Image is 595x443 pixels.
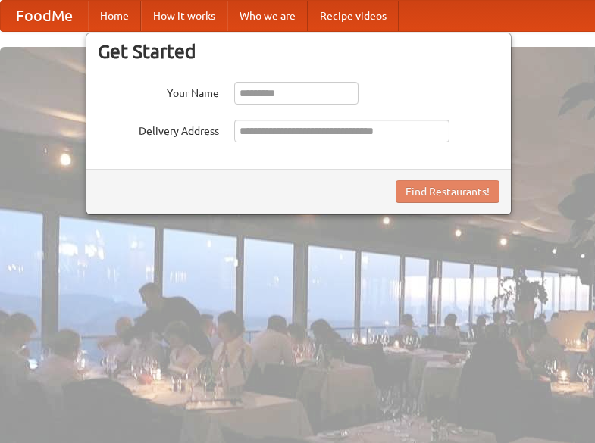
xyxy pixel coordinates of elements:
[98,40,499,63] h3: Get Started
[141,1,227,31] a: How it works
[1,1,88,31] a: FoodMe
[88,1,141,31] a: Home
[98,120,219,139] label: Delivery Address
[308,1,399,31] a: Recipe videos
[396,180,499,203] button: Find Restaurants!
[98,82,219,101] label: Your Name
[227,1,308,31] a: Who we are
